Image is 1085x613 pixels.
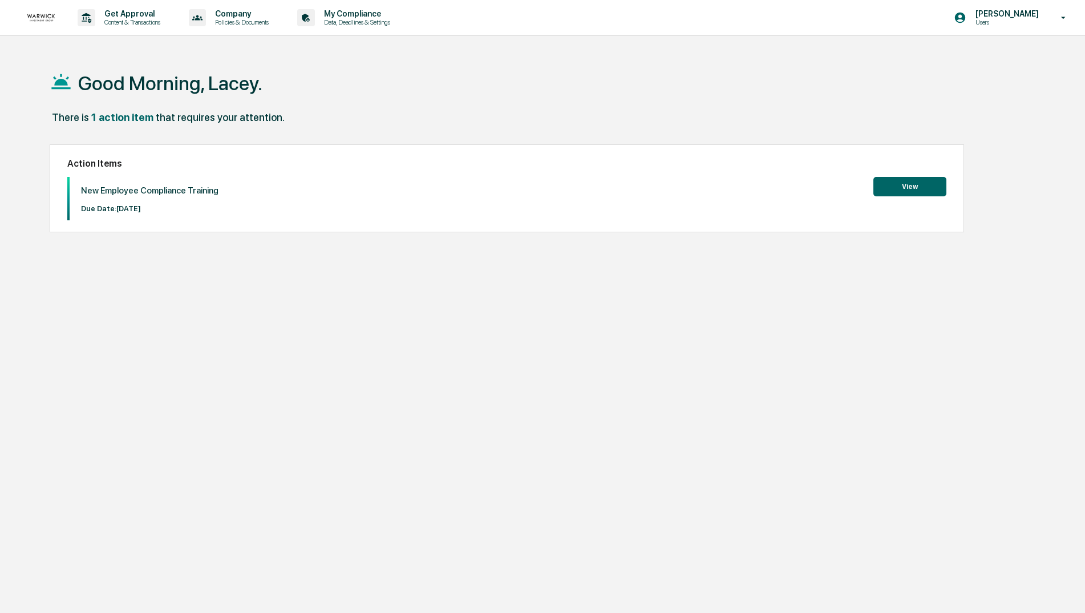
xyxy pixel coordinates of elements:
[81,204,218,213] p: Due Date: [DATE]
[966,9,1044,18] p: [PERSON_NAME]
[206,18,274,26] p: Policies & Documents
[81,185,218,196] p: New Employee Compliance Training
[27,10,55,25] img: logo
[873,180,946,191] a: View
[206,9,274,18] p: Company
[67,158,946,169] h2: Action Items
[966,18,1044,26] p: Users
[95,18,166,26] p: Content & Transactions
[52,111,89,123] div: There is
[315,18,396,26] p: Data, Deadlines & Settings
[95,9,166,18] p: Get Approval
[873,177,946,196] button: View
[315,9,396,18] p: My Compliance
[156,111,285,123] div: that requires your attention.
[91,111,153,123] div: 1 action item
[78,72,262,95] h1: Good Morning, Lacey.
